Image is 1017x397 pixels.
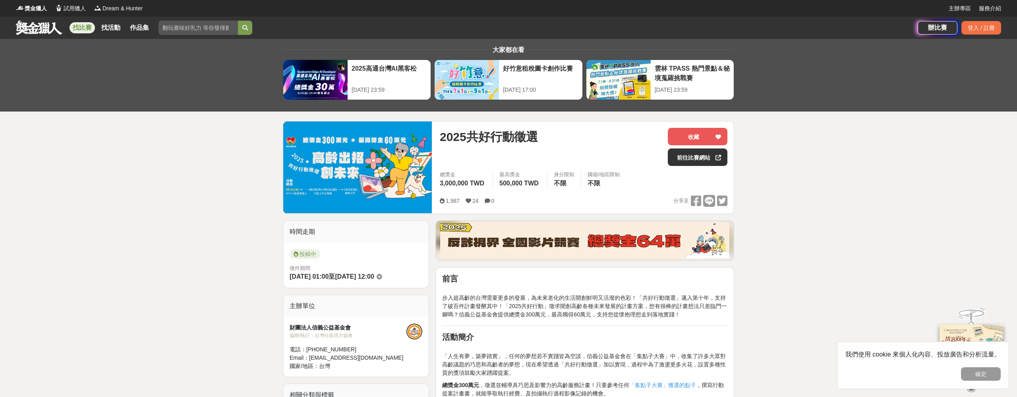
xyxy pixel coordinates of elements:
div: [DATE] 23:59 [655,86,730,94]
strong: 前言 [442,274,458,283]
p: 「人生有夢，築夢踏實」，任何的夢想若不實踐皆為空談，信義公益基金會在「集點子大賽」中，收集了許多大眾對高齡議題的巧思和高齡者的夢想，現在希望透過「共好行動徵選」加以實現，過程中為了激盪更多火花，... [442,344,727,377]
div: 好竹意租稅圖卡創作比賽 [503,64,578,82]
div: 2025高通台灣AI黑客松 [352,64,427,82]
span: [DATE] 12:00 [335,273,374,280]
span: 最高獎金 [499,171,541,179]
span: 500,000 TWD [499,180,539,187]
img: Logo [94,4,102,12]
span: 1,987 [446,198,460,204]
span: 台灣 [319,363,330,369]
div: 電話： [PHONE_NUMBER] [290,345,406,354]
img: 760c60fc-bf85-49b1-bfa1-830764fee2cd.png [440,223,729,258]
div: Email： [EMAIL_ADDRESS][DOMAIN_NAME] [290,354,406,362]
a: Logo獎金獵人 [16,4,47,13]
div: 協辦/執行： 台灣社區培力協會 [290,332,406,339]
p: 步入超高齡的台灣需要更多的發展，為未來老化的生活開創鮮明又活潑的色彩！「共好行動徵選」邁入第十年，支持了破百件計畫發酵其中！「2025共好行動」徵求開創高齡各種未來發展的計畫方案，您有很棒的計畫... [442,285,727,319]
span: [DATE] 01:00 [290,273,329,280]
span: 投稿中 [290,249,320,259]
a: Logo試用獵人 [55,4,86,13]
span: 徵件期間 [290,265,310,271]
span: 2025共好行動徵選 [440,128,538,146]
a: 找比賽 [70,22,95,33]
a: 主辦專區 [949,4,971,13]
span: 24 [472,198,479,204]
div: [DATE] 17:00 [503,86,578,94]
a: 辦比賽 [918,21,957,35]
strong: 活動簡介 [442,333,474,341]
span: 試用獵人 [64,4,86,13]
div: 主辦單位 [283,295,429,317]
img: Logo [55,4,63,12]
span: 分享至 [673,195,689,207]
a: 前往比賽網站 [668,148,727,166]
div: 登入 / 註冊 [961,21,1001,35]
span: 不限 [554,180,567,187]
a: 好竹意租稅圖卡創作比賽[DATE] 17:00 [434,60,582,100]
div: [DATE] 23:59 [352,86,427,94]
div: 身分限制 [554,171,574,179]
img: 968ab78a-c8e5-4181-8f9d-94c24feca916.png [940,320,1003,373]
a: 「集點子大賽」獲選的點子 [629,382,696,388]
a: 2025高通台灣AI黑客松[DATE] 23:59 [283,60,431,100]
span: 3,000,000 TWD [440,180,484,187]
button: 確定 [961,367,1001,381]
span: 至 [329,273,335,280]
a: 作品集 [127,22,152,33]
a: 找活動 [98,22,124,33]
div: 雲林 TPASS 熱門景點＆秘境蒐羅挑戰賽 [655,64,730,82]
div: 時間走期 [283,221,429,243]
button: 收藏 [668,128,727,145]
span: 獎金獵人 [25,4,47,13]
img: Logo [16,4,24,12]
a: LogoDream & Hunter [94,4,143,13]
div: 國籍/地區限制 [588,171,620,179]
span: 總獎金 [440,171,486,179]
a: 服務介紹 [979,4,1001,13]
span: 不限 [588,180,600,187]
span: 我們使用 cookie 來個人化內容、投放廣告和分析流量。 [845,351,1001,358]
input: 翻玩臺味好乳力 等你發揮創意！ [159,21,238,35]
span: 大家都在看 [491,46,526,53]
span: Dream & Hunter [102,4,143,13]
div: 財團法人信義公益基金會 [290,324,406,332]
strong: 總獎金300萬元 [442,382,479,388]
img: Cover Image [283,121,432,213]
span: 0 [491,198,495,204]
span: 國家/地區： [290,363,319,369]
a: 雲林 TPASS 熱門景點＆秘境蒐羅挑戰賽[DATE] 23:59 [586,60,734,100]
